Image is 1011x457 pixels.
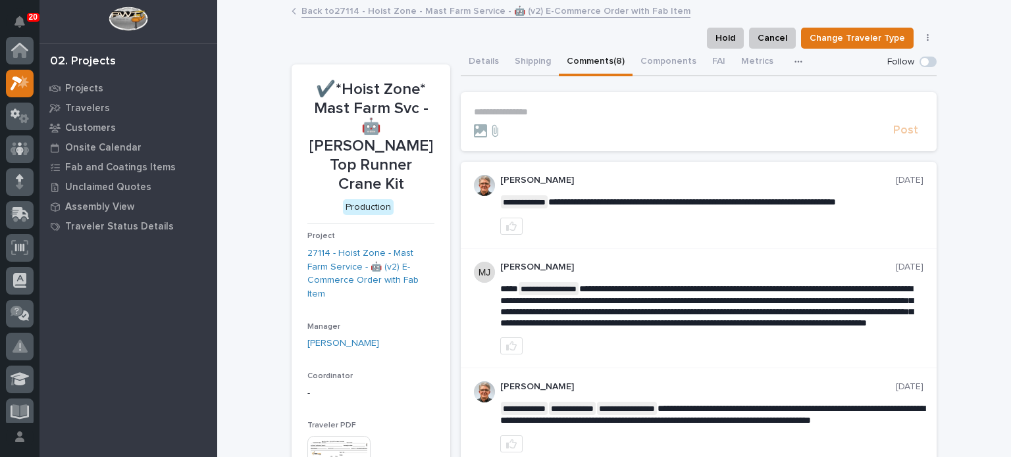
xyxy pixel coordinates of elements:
[893,123,918,138] span: Post
[65,181,151,193] p: Unclaimed Quotes
[896,175,923,186] p: [DATE]
[307,372,353,380] span: Coordinator
[343,199,394,216] div: Production
[39,197,217,216] a: Assembly View
[16,16,34,37] div: Notifications20
[888,123,923,138] button: Post
[65,83,103,95] p: Projects
[50,55,116,69] div: 02. Projects
[29,12,38,22] p: 20
[65,122,116,134] p: Customers
[810,30,905,46] span: Change Traveler Type
[65,162,176,174] p: Fab and Coatings Items
[461,49,507,76] button: Details
[307,80,434,194] p: ✔️*Hoist Zone* Mast Farm Svc - 🤖 [PERSON_NAME] Top Runner Crane Kit
[65,142,142,154] p: Onsite Calendar
[559,49,633,76] button: Comments (8)
[301,3,690,18] a: Back to27114 - Hoist Zone - Mast Farm Service - 🤖 (v2) E-Commerce Order with Fab Item
[507,49,559,76] button: Shipping
[109,7,147,31] img: Workspace Logo
[307,247,434,301] a: 27114 - Hoist Zone - Mast Farm Service - 🤖 (v2) E-Commerce Order with Fab Item
[307,232,335,240] span: Project
[896,262,923,273] p: [DATE]
[65,221,174,233] p: Traveler Status Details
[39,157,217,177] a: Fab and Coatings Items
[39,216,217,236] a: Traveler Status Details
[500,337,523,354] button: like this post
[65,103,110,114] p: Travelers
[633,49,704,76] button: Components
[500,262,896,273] p: [PERSON_NAME]
[39,137,217,157] a: Onsite Calendar
[307,387,434,400] p: -
[307,323,340,331] span: Manager
[307,421,356,429] span: Traveler PDF
[733,49,781,76] button: Metrics
[707,28,744,49] button: Hold
[500,175,896,186] p: [PERSON_NAME]
[39,177,217,197] a: Unclaimed Quotes
[500,381,896,393] p: [PERSON_NAME]
[500,435,523,452] button: like this post
[6,8,34,36] button: Notifications
[715,30,735,46] span: Hold
[474,175,495,196] img: AOh14GgPw25VOikpKNbdra9MTOgH50H-1stU9o6q7KioRA=s96-c
[65,201,134,213] p: Assembly View
[758,30,787,46] span: Cancel
[704,49,733,76] button: FAI
[307,337,379,350] a: [PERSON_NAME]
[500,218,523,235] button: like this post
[39,78,217,98] a: Projects
[801,28,914,49] button: Change Traveler Type
[887,57,914,68] p: Follow
[474,381,495,402] img: AOh14GgPw25VOikpKNbdra9MTOgH50H-1stU9o6q7KioRA=s96-c
[39,118,217,137] a: Customers
[896,381,923,393] p: [DATE]
[39,98,217,118] a: Travelers
[749,28,796,49] button: Cancel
